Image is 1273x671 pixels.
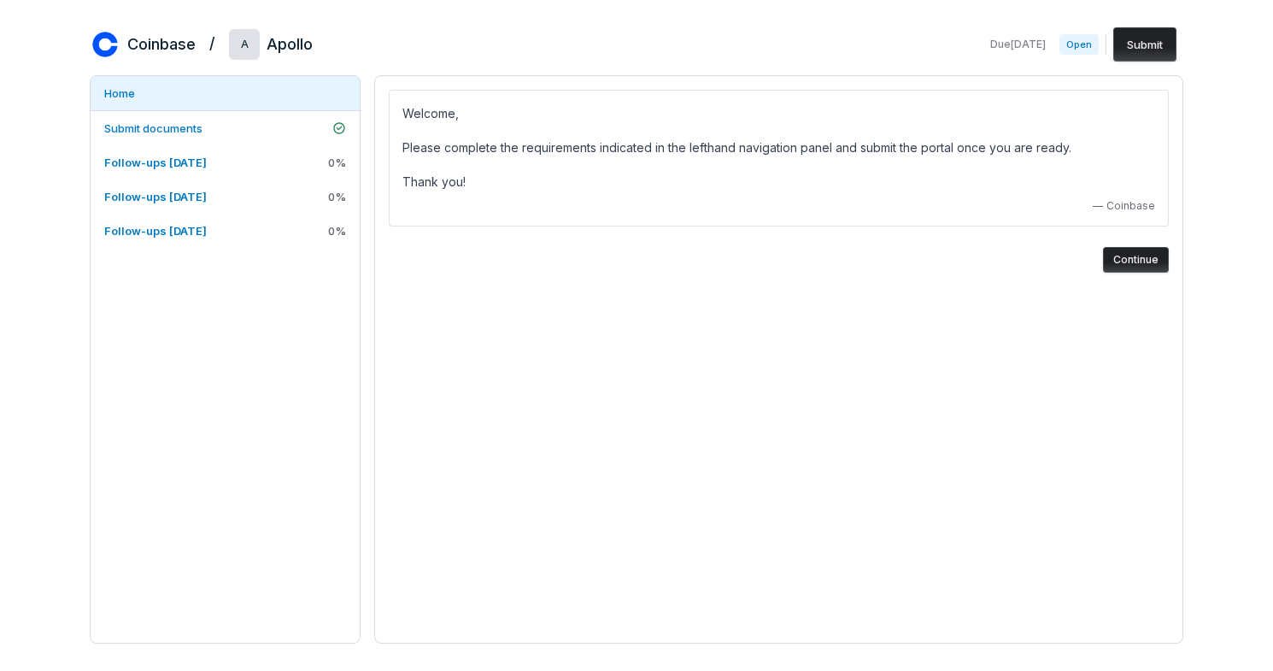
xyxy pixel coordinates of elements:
[104,156,207,169] span: Follow-ups [DATE]
[209,29,215,55] h2: /
[1113,27,1176,62] button: Submit
[402,138,1155,158] p: Please complete the requirements indicated in the lefthand navigation panel and submit the portal...
[104,224,207,238] span: Follow-ups [DATE]
[1093,199,1103,213] span: —
[91,145,360,180] a: Follow-ups [DATE]0%
[91,180,360,214] a: Follow-ups [DATE]0%
[990,38,1046,51] span: Due [DATE]
[328,155,346,170] span: 0 %
[104,190,207,203] span: Follow-ups [DATE]
[1059,34,1099,55] span: Open
[91,214,360,248] a: Follow-ups [DATE]0%
[328,189,346,204] span: 0 %
[104,121,202,135] span: Submit documents
[267,33,313,56] h2: Apollo
[127,33,196,56] h2: Coinbase
[1106,199,1155,213] span: Coinbase
[91,111,360,145] a: Submit documents
[91,76,360,110] a: Home
[402,103,1155,124] p: Welcome,
[328,223,346,238] span: 0 %
[402,172,1155,192] p: Thank you!
[1103,247,1169,273] button: Continue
